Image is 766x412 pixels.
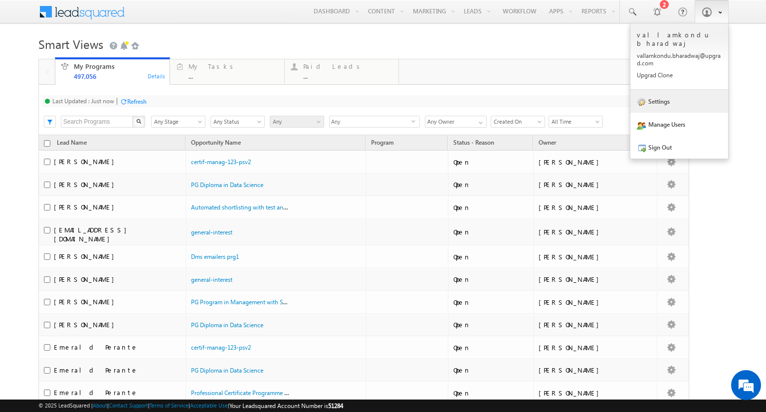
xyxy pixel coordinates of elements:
[491,117,542,126] span: Created On
[330,116,411,128] span: Any
[453,203,529,212] div: Open
[54,225,132,243] span: [EMAIL_ADDRESS][DOMAIN_NAME]
[38,401,343,411] span: © 2025 LeadSquared | | | | |
[54,388,138,397] span: Emerald Perante
[191,228,232,236] a: general-interest
[150,402,189,409] a: Terms of Service
[630,136,728,159] a: Sign Out
[329,116,420,128] div: Any
[93,402,107,409] a: About
[637,30,722,47] p: vallamkondu bharadwaj
[453,180,529,189] div: Open
[539,203,638,212] div: [PERSON_NAME]
[539,227,638,236] div: [PERSON_NAME]
[284,59,399,84] a: Paid Leads...
[328,402,343,410] span: 51284
[191,181,263,189] a: PG Diploma in Data Science
[539,158,638,167] div: [PERSON_NAME]
[303,72,392,80] div: ...
[453,320,529,329] div: Open
[54,320,119,329] span: [PERSON_NAME]
[491,116,545,128] a: Created On
[539,180,638,189] div: [PERSON_NAME]
[453,275,529,284] div: Open
[453,343,529,352] div: Open
[539,139,556,146] span: Owner
[147,71,166,80] div: Details
[61,116,133,128] input: Search Programs
[191,367,263,374] a: PG Diploma in Data Science
[190,402,228,409] a: Acceptable Use
[539,343,638,352] div: [PERSON_NAME]
[425,116,487,128] input: Type to Search
[191,276,232,283] a: general-interest
[54,203,119,211] span: [PERSON_NAME]
[371,139,394,146] span: Program
[539,389,638,398] div: [PERSON_NAME]
[630,90,728,113] a: Settings
[539,320,638,329] div: [PERSON_NAME]
[303,62,392,70] div: Paid Leads
[189,62,278,70] div: My Tasks
[54,252,119,260] span: [PERSON_NAME]
[54,297,119,306] span: [PERSON_NAME]
[453,158,529,167] div: Open
[52,137,92,150] span: Lead Name
[38,36,103,52] span: Smart Views
[539,366,638,375] div: [PERSON_NAME]
[74,62,164,70] div: My Programs
[473,116,486,126] a: Show All Items
[229,402,343,410] span: Your Leadsquared Account Number is
[453,298,529,307] div: Open
[191,388,372,397] a: Professional Certificate Programme in HR Management and Analytics
[191,321,263,329] a: PG Diploma in Data Science
[136,119,141,124] img: Search
[54,275,119,283] span: [PERSON_NAME]
[630,23,728,90] a: vallamkondu bharadwaj vallamkondu.bharadwaj@upgrad.com Upgrad Clone
[411,119,419,123] span: select
[210,116,265,128] a: Any Status
[270,116,324,128] a: Any
[448,137,499,150] a: Status - Reason
[109,402,148,409] a: Contact Support
[637,52,722,67] p: valla mkond u.bha radwa j@upg rad.c om
[54,366,138,374] span: Emerald Perante
[186,137,246,150] a: Opportunity Name
[191,297,395,306] a: PG Program in Management with Specialisation in Sales and Digital Marketing
[54,343,138,351] span: Emerald Perante
[191,344,251,351] a: certif-manag-123-psv2
[630,113,728,136] a: Manage Users
[270,117,321,126] span: Any
[191,203,336,211] a: Automated shortlisting with test and exemption criteria
[539,252,638,261] div: [PERSON_NAME]
[152,117,202,126] span: Any Stage
[549,116,603,128] a: All Time
[55,57,170,85] a: My Programs497,056Details
[211,117,261,126] span: Any Status
[453,227,529,236] div: Open
[151,116,205,128] a: Any Stage
[453,139,494,146] span: Status - Reason
[54,157,119,166] span: [PERSON_NAME]
[453,389,529,398] div: Open
[127,98,147,105] div: Refresh
[453,366,529,375] div: Open
[539,298,638,307] div: [PERSON_NAME]
[539,275,638,284] div: [PERSON_NAME]
[191,158,251,166] a: certif-manag-123-psv2
[74,72,164,80] div: 497,056
[54,180,119,189] span: [PERSON_NAME]
[453,252,529,261] div: Open
[549,117,599,126] span: All Time
[191,253,239,260] a: Dms emailers prg1
[637,71,722,79] p: Upgra d Clone
[191,139,241,146] span: Opportunity Name
[52,97,114,105] div: Last Updated : Just now
[189,72,278,80] div: ...
[44,140,50,147] input: Check all records
[170,59,285,84] a: My Tasks...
